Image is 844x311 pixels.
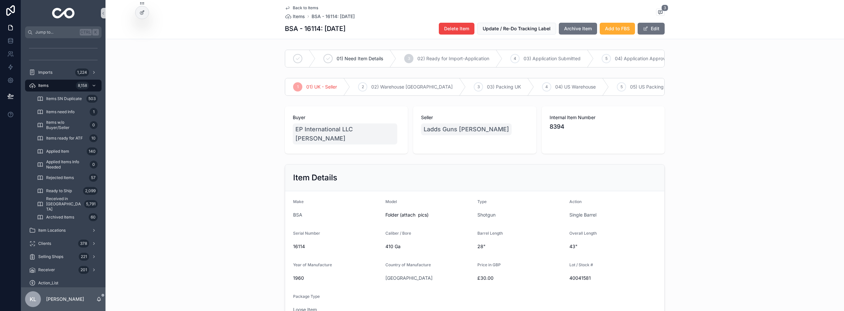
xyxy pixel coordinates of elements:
a: Applied Items Info Needed0 [33,159,102,170]
span: 3 [477,84,480,90]
a: Items need Info1 [33,106,102,118]
span: 28" [477,243,564,250]
span: Action [569,199,582,204]
span: 04) US Warehouse [555,84,596,90]
span: Update / Re-Do Tracking Label [483,25,551,32]
span: Ready to Ship [46,188,72,194]
div: 1,224 [75,68,89,76]
span: 02) Ready for Import-Application [417,55,489,62]
a: Ready to Ship2,099 [33,185,102,197]
a: Archived Items60 [33,211,102,223]
h1: BSA - 16114: [DATE] [285,24,346,33]
div: 0 [90,121,98,129]
span: Internal Item Number [550,114,657,121]
span: 3 [408,56,410,61]
button: 3 [656,9,665,17]
p: [PERSON_NAME] [46,296,84,302]
a: Back to Items [285,5,318,11]
span: 5 [620,84,623,90]
span: Overall Length [569,231,597,236]
span: KL [30,295,36,303]
span: Model [385,199,397,204]
div: 57 [89,174,98,182]
span: Item Locations [38,228,66,233]
span: 03) Packing UK [487,84,521,90]
span: Type [477,199,487,204]
button: Add to FBS [600,23,635,35]
span: 5 [605,56,608,61]
span: Received in [GEOGRAPHIC_DATA] [46,196,81,212]
span: 05) US Packing [630,84,664,90]
span: Serial Number [293,231,320,236]
div: 201 [78,266,89,274]
span: Items [38,83,48,88]
span: Caliber / Bore [385,231,411,236]
button: Update / Re-Do Tracking Label [477,23,556,35]
span: Year of Manufacture [293,262,332,267]
span: Imports [38,70,52,75]
span: 04) Application Approved [615,55,671,62]
div: 8,158 [76,82,89,90]
span: Delete Item [444,25,469,32]
img: App logo [52,8,75,18]
span: Ladds Guns [PERSON_NAME] [424,125,509,134]
a: Action_List [25,277,102,289]
a: Shotgun [477,212,496,218]
span: 03) Application Submitted [524,55,581,62]
span: Applied Item [46,149,69,154]
button: Edit [638,23,665,35]
button: Jump to...CtrlK [25,26,102,38]
span: Country of Manufacture [385,262,431,267]
a: Selling Shops221 [25,251,102,263]
span: Archive Item [564,25,592,32]
span: K [93,30,98,35]
span: Clients [38,241,51,246]
span: Items [293,13,305,20]
span: 3 [661,5,668,11]
span: Receiver [38,267,55,272]
span: Action_List [38,280,58,286]
span: 01) Need Item Details [337,55,383,62]
span: Jump to... [35,30,77,35]
span: Make [293,199,304,204]
div: 60 [89,213,98,221]
span: Applied Items Info Needed [46,159,87,170]
a: Items SN Duplicate503 [33,93,102,105]
span: Items SN Duplicate [46,96,82,101]
span: BSA [293,212,302,218]
a: Items ready for ATF10 [33,132,102,144]
div: 140 [87,147,98,155]
span: Seller [421,114,528,121]
div: 378 [78,240,89,247]
span: Rejected Items [46,175,74,180]
span: Buyer [293,114,400,121]
div: 2,099 [83,187,98,195]
button: Delete Item [439,23,474,35]
a: Clients378 [25,238,102,249]
div: 5,791 [84,200,98,208]
span: 01) UK - Seller [306,84,337,90]
h2: Item Details [293,172,337,183]
span: Barrel Length [477,231,503,236]
a: Single Barrel [569,212,596,218]
span: 8394 [550,122,657,131]
a: Applied Item140 [33,145,102,157]
span: Items w/o Buyer/Seller [46,120,87,130]
a: [GEOGRAPHIC_DATA] [385,275,433,281]
span: 4 [514,56,516,61]
span: £30.00 [477,275,564,281]
span: Items need Info [46,109,75,115]
a: Ladds Guns [PERSON_NAME] [421,123,512,135]
a: Item Locations [25,224,102,236]
span: Archived Items [46,215,74,220]
span: 16114 [293,243,380,250]
span: Add to FBS [605,25,630,32]
a: Items [285,13,305,20]
div: 503 [86,95,98,103]
a: Imports1,224 [25,66,102,78]
a: Received in [GEOGRAPHIC_DATA]5,791 [33,198,102,210]
span: BSA - 16114: [DATE] [312,13,355,20]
